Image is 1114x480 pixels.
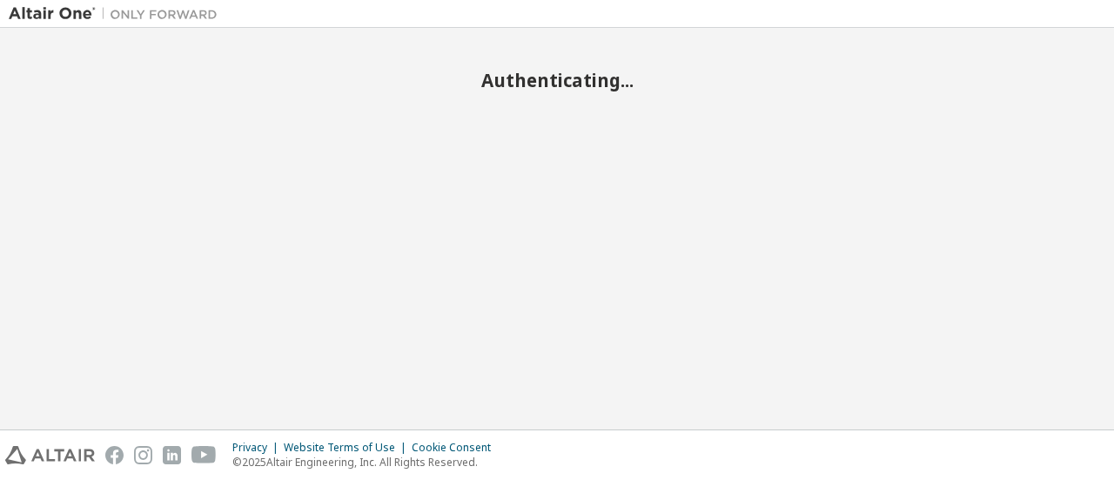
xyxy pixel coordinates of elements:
[191,446,217,464] img: youtube.svg
[9,5,226,23] img: Altair One
[105,446,124,464] img: facebook.svg
[9,69,1105,91] h2: Authenticating...
[412,441,501,455] div: Cookie Consent
[232,441,284,455] div: Privacy
[5,446,95,464] img: altair_logo.svg
[134,446,152,464] img: instagram.svg
[284,441,412,455] div: Website Terms of Use
[163,446,181,464] img: linkedin.svg
[232,455,501,470] p: © 2025 Altair Engineering, Inc. All Rights Reserved.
